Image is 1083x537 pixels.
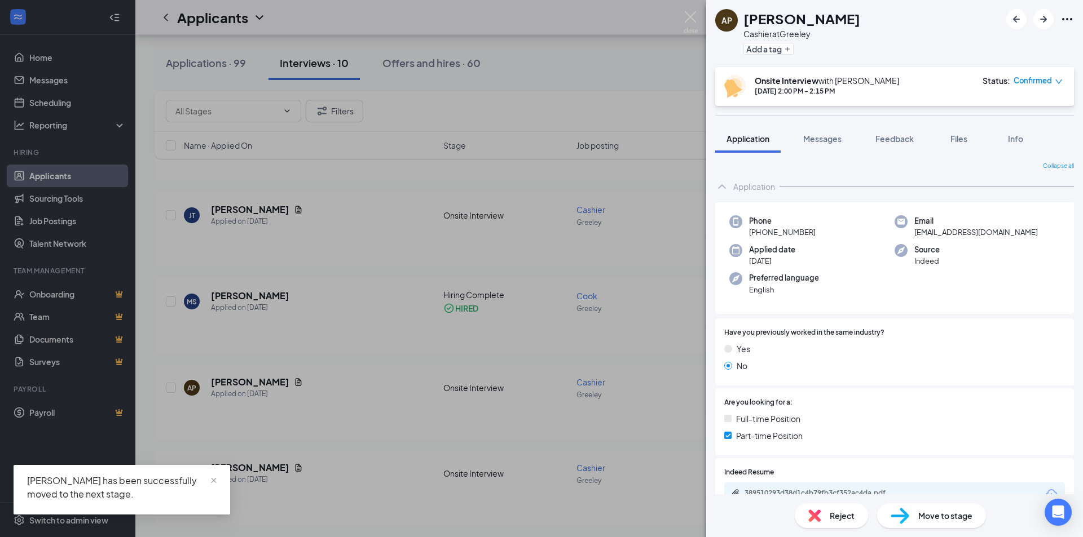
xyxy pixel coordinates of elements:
span: Messages [803,134,842,144]
span: [PHONE_NUMBER] [749,227,816,238]
span: Applied date [749,244,795,255]
span: [DATE] [749,255,795,267]
span: Preferred language [749,272,819,283]
div: Cashier at Greeley [743,28,860,39]
svg: Ellipses [1060,12,1074,26]
span: close [210,477,218,485]
span: [EMAIL_ADDRESS][DOMAIN_NAME] [914,227,1038,238]
svg: Download [1045,487,1058,501]
span: Move to stage [918,509,972,522]
span: Have you previously worked in the same industry? [724,327,884,338]
span: down [1055,78,1063,86]
a: Paperclip389510293d38d1c4b79fb3cf352ac4da.pdf [731,489,914,499]
div: Application [733,181,775,192]
span: Feedback [875,134,914,144]
span: Indeed [914,255,940,267]
div: AP [721,15,732,26]
div: Status : [983,75,1010,86]
span: Are you looking for a: [724,397,793,408]
div: [PERSON_NAME] has been successfully moved to the next stage. [27,474,217,501]
span: Part-time Position [736,429,803,442]
span: Full-time Position [736,412,800,425]
svg: ChevronUp [715,180,729,193]
button: ArrowLeftNew [1006,9,1027,29]
svg: ArrowLeftNew [1010,12,1023,26]
span: Yes [737,343,750,355]
div: with [PERSON_NAME] [755,75,899,86]
span: Info [1008,134,1023,144]
svg: ArrowRight [1037,12,1050,26]
span: Collapse all [1043,162,1074,171]
span: Phone [749,215,816,227]
span: Email [914,215,1038,227]
span: Reject [830,509,855,522]
h1: [PERSON_NAME] [743,9,860,28]
svg: Plus [784,46,791,52]
span: Application [727,134,769,144]
svg: Paperclip [731,489,740,498]
div: Open Intercom Messenger [1045,499,1072,526]
span: Confirmed [1014,75,1052,86]
span: Files [950,134,967,144]
button: ArrowRight [1033,9,1054,29]
div: [DATE] 2:00 PM - 2:15 PM [755,86,899,96]
span: No [737,360,747,372]
span: Indeed Resume [724,467,774,478]
div: 389510293d38d1c4b79fb3cf352ac4da.pdf [745,489,902,498]
button: PlusAdd a tag [743,43,794,55]
span: Source [914,244,940,255]
b: Onsite Interview [755,76,818,86]
span: English [749,284,819,295]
